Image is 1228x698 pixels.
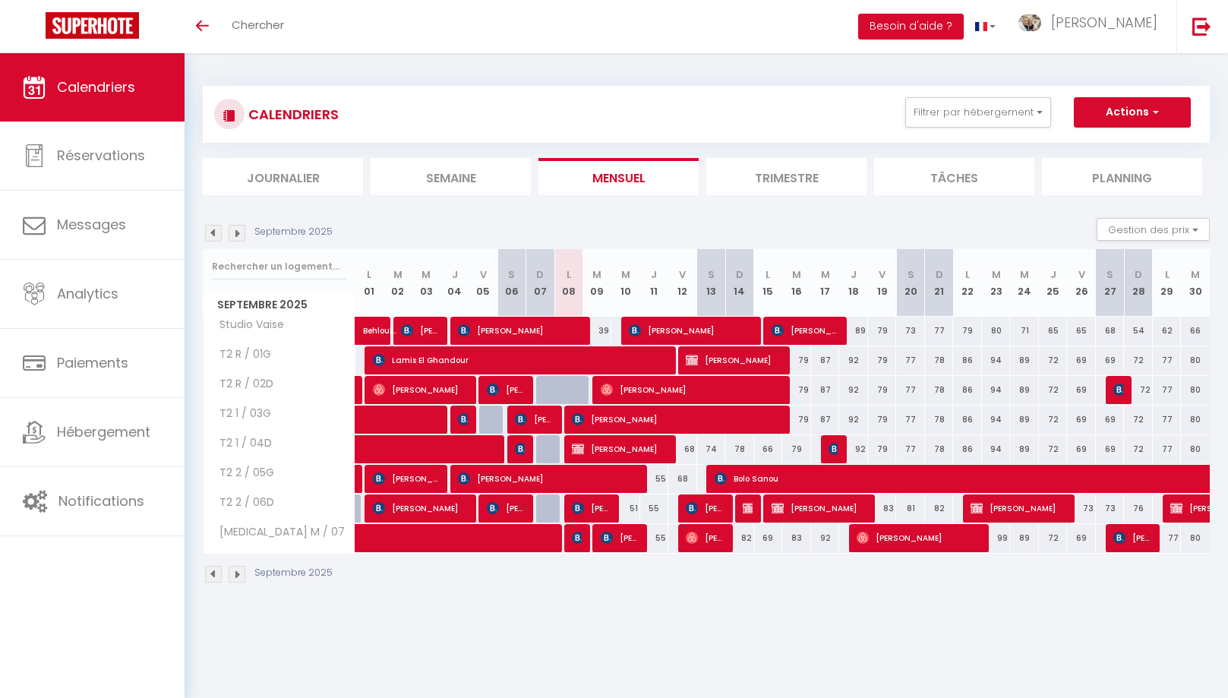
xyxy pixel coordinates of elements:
div: 74 [697,435,726,463]
span: [PERSON_NAME] [515,434,525,463]
span: [PERSON_NAME] [572,494,611,523]
span: Notifications [58,491,144,510]
img: logout [1192,17,1211,36]
div: 94 [982,346,1011,374]
th: 07 [526,249,555,317]
span: [PERSON_NAME] [373,375,469,404]
span: [PERSON_NAME] [686,494,724,523]
span: [PERSON_NAME] [487,494,526,523]
th: 26 [1067,249,1096,317]
span: [PERSON_NAME] [515,405,554,434]
div: 69 [1096,346,1125,374]
th: 10 [611,249,640,317]
abbr: D [536,267,544,282]
div: 73 [1067,494,1096,523]
span: [PERSON_NAME] [857,523,982,552]
abbr: D [936,267,943,282]
abbr: J [651,267,657,282]
div: 99 [982,524,1011,552]
th: 27 [1096,249,1125,317]
span: [PERSON_NAME] [629,316,754,345]
span: [PERSON_NAME] [401,316,440,345]
div: 92 [811,524,840,552]
div: 66 [1181,317,1210,345]
span: Messages [57,215,126,234]
abbr: S [1106,267,1113,282]
div: 80 [1181,435,1210,463]
th: 11 [640,249,669,317]
div: 72 [1124,406,1153,434]
div: 92 [839,346,868,374]
abbr: V [1078,267,1085,282]
img: Super Booking [46,12,139,39]
th: 02 [384,249,412,317]
span: [PERSON_NAME] [458,405,468,434]
div: 69 [1067,524,1096,552]
abbr: J [452,267,458,282]
div: 82 [725,524,754,552]
th: 13 [697,249,726,317]
div: 86 [953,346,982,374]
th: 09 [583,249,612,317]
th: 16 [782,249,811,317]
abbr: M [421,267,431,282]
th: 12 [668,249,697,317]
div: 65 [1067,317,1096,345]
div: 79 [868,435,897,463]
p: Septembre 2025 [254,225,333,239]
div: 76 [1124,494,1153,523]
div: 79 [782,406,811,434]
div: 89 [1010,376,1039,404]
a: Behloul Adhem [355,317,384,346]
th: 06 [497,249,526,317]
div: 82 [925,494,954,523]
span: [PERSON_NAME] [1113,375,1123,404]
th: 20 [896,249,925,317]
div: 78 [725,435,754,463]
div: 79 [868,376,897,404]
span: [PERSON_NAME] Avelines [829,434,838,463]
div: 69 [1067,346,1096,374]
span: T2 R / 01G [206,346,275,363]
button: Actions [1074,97,1191,128]
div: 79 [782,346,811,374]
span: [PERSON_NAME] [971,494,1067,523]
abbr: M [592,267,601,282]
div: 87 [811,406,840,434]
span: [PERSON_NAME] [601,375,784,404]
span: [PERSON_NAME] [743,494,753,523]
div: 79 [868,406,897,434]
div: 77 [896,376,925,404]
span: [PERSON_NAME] [1051,13,1157,32]
div: 65 [1039,317,1068,345]
div: 77 [1153,524,1182,552]
div: 69 [1067,435,1096,463]
span: [PERSON_NAME] [772,316,839,345]
abbr: S [508,267,515,282]
span: Analytics [57,284,118,303]
th: 23 [982,249,1011,317]
span: T2 1 / 03G [206,406,275,422]
div: 89 [1010,346,1039,374]
div: 80 [1181,346,1210,374]
div: 87 [811,346,840,374]
abbr: L [367,267,371,282]
span: Septembre 2025 [204,294,355,316]
div: 72 [1039,346,1068,374]
abbr: D [1135,267,1142,282]
span: Studio Vaise [206,317,288,333]
div: 94 [982,376,1011,404]
abbr: V [480,267,487,282]
div: 89 [1010,524,1039,552]
span: [PERSON_NAME] [1113,523,1152,552]
img: ... [1018,14,1041,32]
abbr: S [908,267,914,282]
div: 92 [839,435,868,463]
div: 54 [1124,317,1153,345]
div: 73 [896,317,925,345]
div: 89 [839,317,868,345]
div: 77 [1153,406,1182,434]
span: T2 R / 02D [206,376,277,393]
div: 78 [925,406,954,434]
div: 86 [953,435,982,463]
